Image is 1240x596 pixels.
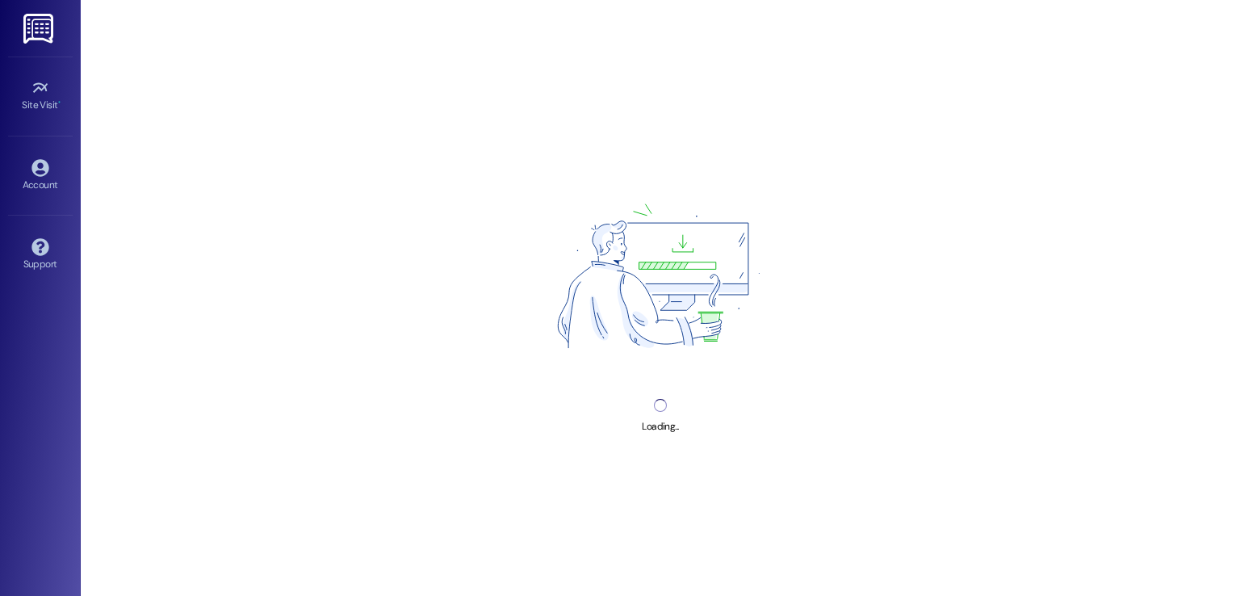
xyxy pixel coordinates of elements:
[8,74,73,118] a: Site Visit •
[23,14,57,44] img: ResiDesk Logo
[58,97,61,108] span: •
[8,154,73,198] a: Account
[642,418,678,435] div: Loading...
[8,233,73,277] a: Support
